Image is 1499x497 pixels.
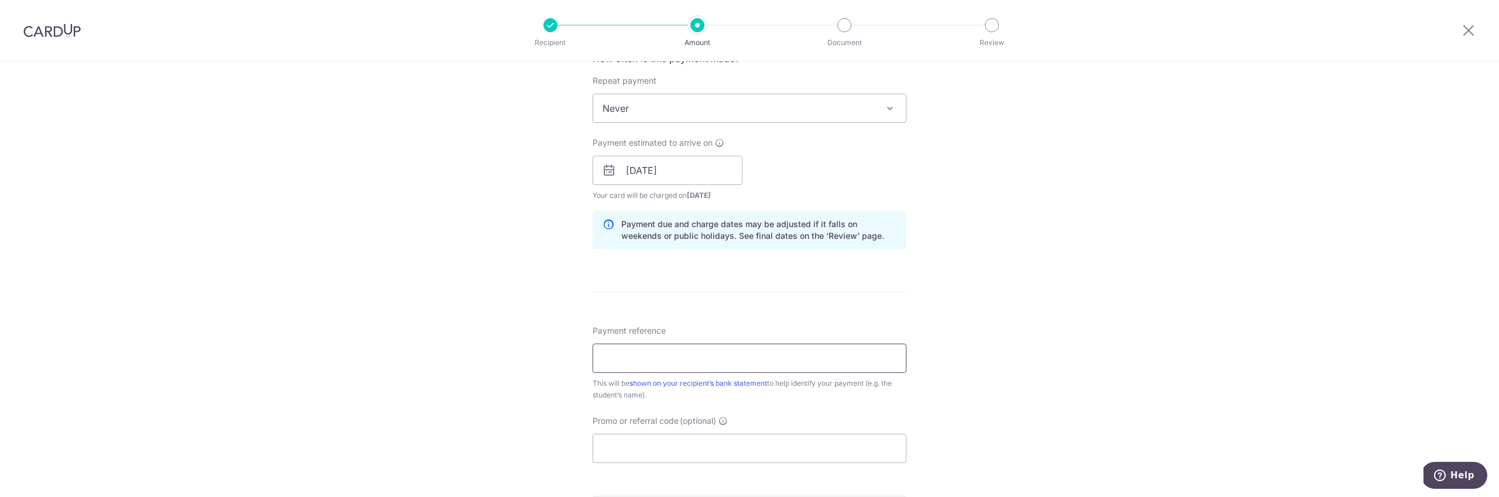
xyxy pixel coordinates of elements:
p: Amount [654,37,741,49]
span: Promo or referral code [593,415,679,427]
span: Payment reference [593,325,666,337]
p: Review [949,37,1035,49]
p: Payment due and charge dates may be adjusted if it falls on weekends or public holidays. See fina... [621,218,896,242]
span: (optional) [680,415,716,427]
span: Never [593,94,906,123]
p: Document [801,37,888,49]
span: Never [593,94,906,122]
iframe: Opens a widget where you can find more information [1423,462,1487,491]
label: Repeat payment [593,75,656,87]
a: shown on your recipient’s bank statement [629,379,767,388]
span: Payment estimated to arrive on [593,137,713,149]
img: CardUp [23,23,81,37]
span: [DATE] [687,191,711,200]
span: Your card will be charged on [593,190,742,201]
p: Recipient [507,37,594,49]
div: This will be to help identify your payment (e.g. the student’s name). [593,378,906,401]
input: DD / MM / YYYY [593,156,742,185]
